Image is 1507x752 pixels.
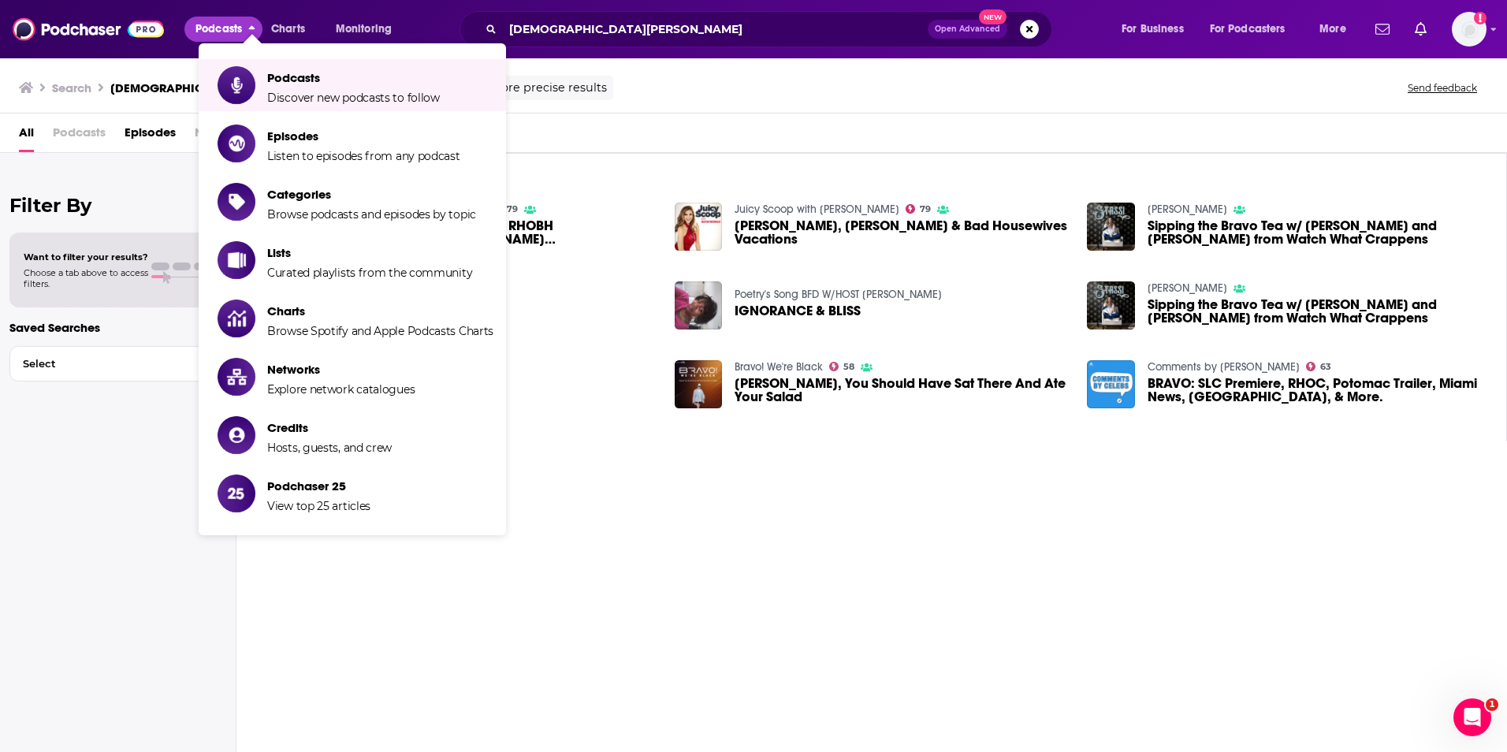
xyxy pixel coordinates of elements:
a: IGNORANCE & BLISS [735,304,861,318]
a: Raquel, You Should Have Sat There And Ate Your Salad [735,377,1068,404]
h3: [DEMOGRAPHIC_DATA][PERSON_NAME] [110,80,340,95]
span: Charts [271,18,305,40]
span: Networks [195,120,247,152]
span: Explore network catalogues [267,382,415,396]
span: 58 [843,363,854,370]
button: open menu [1200,17,1308,42]
button: Show profile menu [1452,12,1487,47]
a: Show notifications dropdown [1369,16,1396,43]
a: Bobby Berk, Bethenny Frankel & Bad Housewives Vacations [735,219,1068,246]
a: 58 [829,362,854,371]
a: Charts [261,17,314,42]
span: BRAVO: SLC Premiere, RHOC, Potomac Trailer, Miami News, [GEOGRAPHIC_DATA], & More. [1148,377,1481,404]
span: New [979,9,1007,24]
span: Want to filter your results? [24,251,148,262]
span: Browse Spotify and Apple Podcasts Charts [267,324,493,338]
button: open menu [1111,17,1204,42]
img: BRAVO: SLC Premiere, RHOC, Potomac Trailer, Miami News, Bethenny, & More. [1087,360,1135,408]
span: For Podcasters [1210,18,1286,40]
a: Comments by Celebs [1148,360,1300,374]
iframe: Intercom live chat [1453,698,1491,736]
img: Podchaser - Follow, Share and Rate Podcasts [13,14,164,44]
span: Logged in as SKnebels [1452,12,1487,47]
a: Episodes [125,120,176,152]
span: Networks [267,362,415,377]
span: 79 [920,206,931,213]
button: Open AdvancedNew [928,20,1007,39]
span: Sipping the Bravo Tea w/ [PERSON_NAME] and [PERSON_NAME] from Watch What Crappens [1148,298,1481,325]
div: Search podcasts, credits, & more... [474,11,1067,47]
span: More [1319,18,1346,40]
a: Stassi [1148,281,1227,295]
a: Bravo! We're Black [735,360,823,374]
span: 1 [1486,698,1498,711]
img: IGNORANCE & BLISS [675,281,723,329]
a: Juicy Scoop with Heather McDonald [735,203,899,216]
img: Sipping the Bravo Tea w/ Ronnie and Ben from Watch What Crappens [1087,203,1135,251]
span: Podcasts [195,18,242,40]
span: Open Advanced [935,25,1000,33]
span: Podchaser 25 [267,478,370,493]
span: Discover new podcasts to follow [267,91,440,105]
a: 79 [906,204,931,214]
span: Charts [267,303,493,318]
img: Raquel, You Should Have Sat There And Ate Your Salad [675,360,723,408]
a: Sipping the Bravo Tea w/ Ronnie and Ben from Watch What Crappens [1148,219,1481,246]
span: [PERSON_NAME], You Should Have Sat There And Ate Your Salad [735,377,1068,404]
a: Show notifications dropdown [1408,16,1433,43]
img: User Profile [1452,12,1487,47]
span: Podcasts [53,120,106,152]
button: Select [9,346,226,382]
a: 63 [1306,362,1331,371]
span: Sipping the Bravo Tea w/ [PERSON_NAME] and [PERSON_NAME] from Watch What Crappens [1148,219,1481,246]
span: View top 25 articles [267,499,370,513]
span: Credits [267,420,392,435]
a: Poetry's Song BFD W/HOST Jo Bright [735,288,942,301]
button: open menu [325,17,412,42]
a: All [19,120,34,152]
button: Send feedback [1403,81,1482,95]
p: Saved Searches [9,320,226,335]
span: 63 [1320,363,1331,370]
span: Podcasts [267,70,440,85]
img: Bobby Berk, Bethenny Frankel & Bad Housewives Vacations [675,203,723,251]
span: Lists [267,245,472,260]
button: open menu [1308,17,1366,42]
span: Choose a tab above to access filters. [24,267,148,289]
span: Hosts, guests, and crew [267,441,392,455]
img: Sipping the Bravo Tea w/ Ronnie and Ben from Watch What Crappens [1087,281,1135,329]
input: Search podcasts, credits, & more... [503,17,928,42]
a: BRAVO: SLC Premiere, RHOC, Potomac Trailer, Miami News, Bethenny, & More. [1148,377,1481,404]
span: Browse podcasts and episodes by topic [267,207,476,222]
svg: Add a profile image [1474,12,1487,24]
span: Monitoring [336,18,392,40]
h3: Search [52,80,91,95]
span: For Business [1122,18,1184,40]
span: [PERSON_NAME], [PERSON_NAME] & Bad Housewives Vacations [735,219,1068,246]
a: Sipping the Bravo Tea w/ Ronnie and Ben from Watch What Crappens [1148,298,1481,325]
h2: Filter By [9,194,226,217]
button: close menu [184,17,262,42]
span: Listen to episodes from any podcast [267,149,460,163]
span: Episodes [267,128,460,143]
a: Stassi [1148,203,1227,216]
span: Categories [267,187,476,202]
span: Curated playlists from the community [267,266,472,280]
span: Select [10,359,192,369]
